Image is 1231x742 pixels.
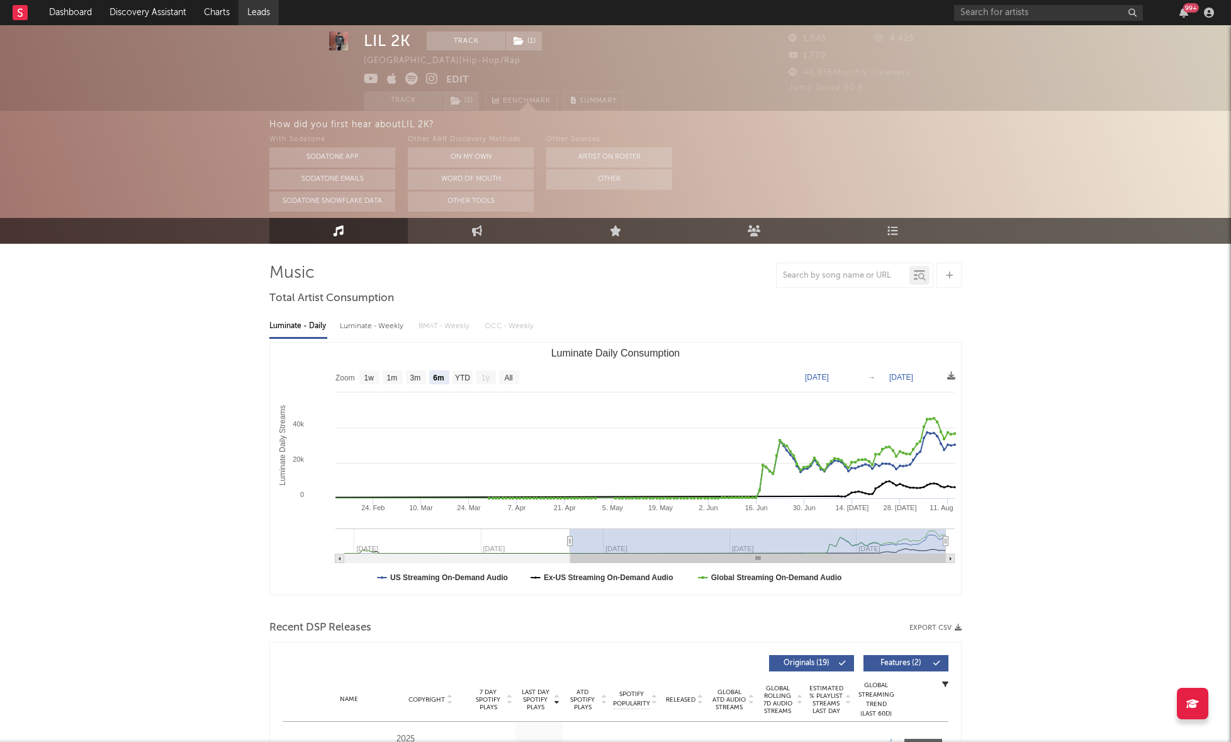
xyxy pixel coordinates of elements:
[809,685,843,715] span: Estimated % Playlist Streams Last Day
[745,504,768,511] text: 16. Jun
[508,504,526,511] text: 7. Apr
[504,374,512,382] text: All
[408,132,534,147] div: Other A&R Discovery Methods
[613,690,650,709] span: Spotify Popularity
[408,147,534,168] button: On My Own
[884,504,917,511] text: 28. [DATE]
[789,35,826,43] span: 1,045
[889,373,913,382] text: [DATE]
[427,31,505,50] button: Track
[269,117,1231,132] div: How did you first hear about LIL 2K ?
[789,52,826,60] span: 1,770
[269,316,327,337] div: Luminate - Daily
[909,624,962,632] button: Export CSV
[387,374,398,382] text: 1m
[361,504,385,511] text: 24. Feb
[1183,3,1199,13] div: 99 +
[269,620,371,636] span: Recent DSP Releases
[699,504,718,511] text: 2. Jun
[293,455,304,463] text: 20k
[408,696,445,704] span: Copyright
[269,169,395,190] button: Sodatone Emails
[471,688,505,711] span: 7 Day Spotify Plays
[442,91,480,110] span: ( 1 )
[506,31,542,50] button: (1)
[364,54,535,69] div: [GEOGRAPHIC_DATA] | Hip-Hop/Rap
[410,374,421,382] text: 3m
[364,91,442,110] button: Track
[954,5,1143,21] input: Search for artists
[546,169,672,190] button: Other
[269,291,394,306] span: Total Artist Consumption
[712,688,746,711] span: Global ATD Audio Streams
[457,504,481,511] text: 24. Mar
[580,98,617,105] span: Summary
[546,147,672,168] button: Artist on Roster
[793,504,816,511] text: 30. Jun
[554,504,576,511] text: 21. Apr
[269,147,395,168] button: Sodatone App
[300,491,304,498] text: 0
[269,132,395,147] div: With Sodatone
[564,91,624,110] button: Summary
[308,695,390,704] div: Name
[433,374,444,382] text: 6m
[293,420,304,428] text: 40k
[872,659,930,667] span: Features ( 2 )
[857,681,895,719] div: Global Streaming Trend (Last 60D)
[519,688,552,711] span: Last Day Spotify Plays
[777,271,909,281] input: Search by song name or URL
[551,348,680,358] text: Luminate Daily Consumption
[805,373,829,382] text: [DATE]
[769,655,854,671] button: Originals(19)
[408,169,534,190] button: Word Of Mouth
[546,132,672,147] div: Other Sources
[789,84,863,92] span: Jump Score: 90.4
[408,191,534,212] button: Other Tools
[566,688,599,711] span: ATD Spotify Plays
[278,405,287,485] text: Luminate Daily Streams
[602,504,624,511] text: 5. May
[505,31,542,50] span: ( 1 )
[544,573,673,582] text: Ex-US Streaming On-Demand Audio
[777,659,835,667] span: Originals ( 19 )
[335,374,355,382] text: Zoom
[446,72,469,88] button: Edit
[868,373,875,382] text: →
[340,316,406,337] div: Luminate - Weekly
[443,91,479,110] button: (1)
[485,91,558,110] a: Benchmark
[930,504,953,511] text: 11. Aug
[1179,8,1188,18] button: 99+
[835,504,868,511] text: 14. [DATE]
[666,696,695,704] span: Released
[648,504,673,511] text: 19. May
[455,374,470,382] text: YTD
[760,685,795,715] span: Global Rolling 7D Audio Streams
[270,343,961,595] svg: Luminate Daily Consumption
[269,191,395,212] button: Sodatone Snowflake Data
[711,573,842,582] text: Global Streaming On-Demand Audio
[364,374,374,382] text: 1w
[789,69,910,77] span: 48,836 Monthly Listeners
[409,504,433,511] text: 10. Mar
[503,94,551,109] span: Benchmark
[364,31,411,50] div: LIL 2K
[390,573,508,582] text: US Streaming On-Demand Audio
[863,655,948,671] button: Features(2)
[481,374,490,382] text: 1y
[875,35,914,43] span: 4,425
